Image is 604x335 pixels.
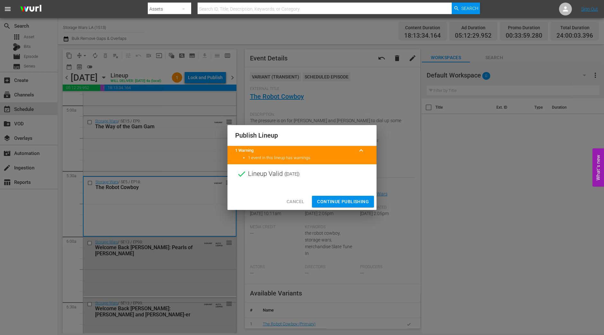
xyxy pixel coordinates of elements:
span: ( [DATE] ) [284,169,300,179]
button: Cancel [281,196,309,208]
span: Cancel [287,198,304,206]
li: 1 event in this lineup has warnings. [248,155,369,161]
span: keyboard_arrow_up [357,147,365,154]
div: Lineup Valid [227,164,377,184]
button: Open Feedback Widget [592,149,604,187]
span: menu [4,5,12,13]
img: ans4CAIJ8jUAAAAAAAAAAAAAAAAAAAAAAAAgQb4GAAAAAAAAAAAAAAAAAAAAAAAAJMjXAAAAAAAAAAAAAAAAAAAAAAAAgAT5G... [15,2,46,17]
button: keyboard_arrow_up [353,143,369,158]
button: Continue Publishing [312,196,374,208]
span: Continue Publishing [317,198,369,206]
span: Search [461,3,478,14]
h2: Publish Lineup [235,130,369,140]
title: 1 Warning [235,148,353,154]
a: Sign Out [581,6,598,12]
